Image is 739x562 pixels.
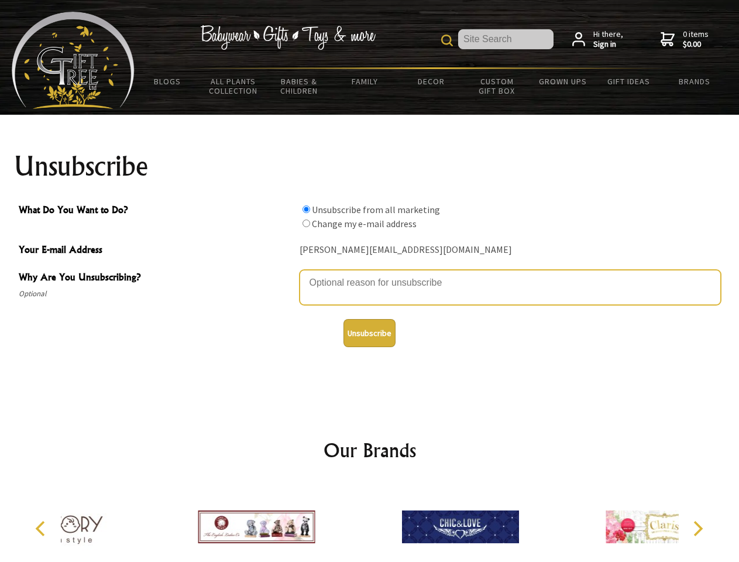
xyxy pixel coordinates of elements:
[19,270,294,287] span: Why Are You Unsubscribing?
[683,29,709,50] span: 0 items
[12,12,135,109] img: Babyware - Gifts - Toys and more...
[593,39,623,50] strong: Sign in
[300,270,721,305] textarea: Why Are You Unsubscribing?
[201,69,267,103] a: All Plants Collection
[572,29,623,50] a: Hi there,Sign in
[530,69,596,94] a: Grown Ups
[200,25,376,50] img: Babywear - Gifts - Toys & more
[303,220,310,227] input: What Do You Want to Do?
[332,69,398,94] a: Family
[312,218,417,229] label: Change my e-mail address
[685,516,710,542] button: Next
[266,69,332,103] a: Babies & Children
[23,436,716,464] h2: Our Brands
[593,29,623,50] span: Hi there,
[441,35,453,46] img: product search
[19,242,294,259] span: Your E-mail Address
[458,29,554,49] input: Site Search
[19,287,294,301] span: Optional
[300,241,721,259] div: [PERSON_NAME][EMAIL_ADDRESS][DOMAIN_NAME]
[661,29,709,50] a: 0 items$0.00
[29,516,55,542] button: Previous
[683,39,709,50] strong: $0.00
[135,69,201,94] a: BLOGS
[14,152,726,180] h1: Unsubscribe
[312,204,440,215] label: Unsubscribe from all marketing
[662,69,728,94] a: Brands
[303,205,310,213] input: What Do You Want to Do?
[343,319,396,347] button: Unsubscribe
[19,203,294,220] span: What Do You Want to Do?
[398,69,464,94] a: Decor
[596,69,662,94] a: Gift Ideas
[464,69,530,103] a: Custom Gift Box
